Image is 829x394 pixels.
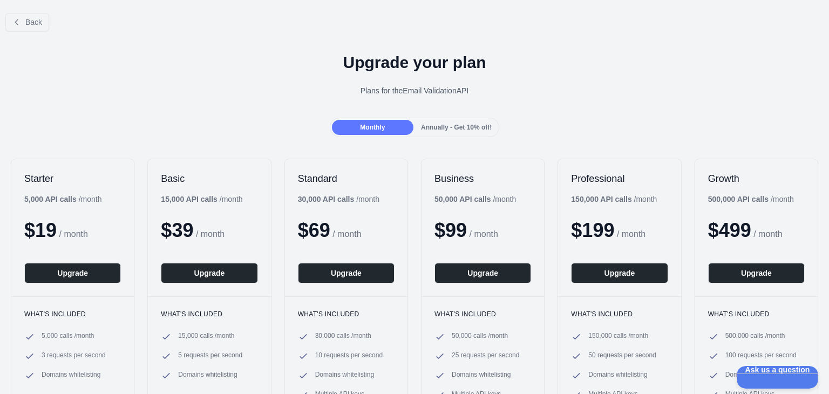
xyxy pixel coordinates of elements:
[434,194,516,205] div: / month
[434,219,467,241] span: $ 99
[571,172,668,185] h2: Professional
[434,195,491,203] b: 50,000 API calls
[298,195,355,203] b: 30,000 API calls
[571,195,631,203] b: 150,000 API calls
[298,194,379,205] div: / month
[571,219,614,241] span: $ 199
[708,219,751,241] span: $ 499
[298,219,330,241] span: $ 69
[708,194,794,205] div: / month
[708,195,769,203] b: 500,000 API calls
[571,194,657,205] div: / month
[708,172,805,185] h2: Growth
[298,172,395,185] h2: Standard
[434,172,531,185] h2: Business
[737,366,818,389] iframe: Help Scout Beacon - Open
